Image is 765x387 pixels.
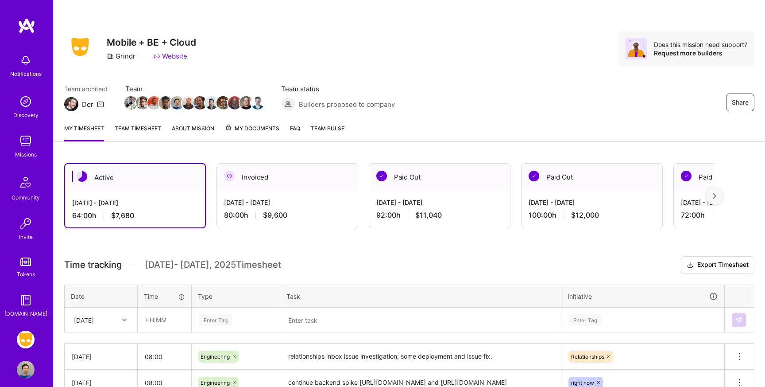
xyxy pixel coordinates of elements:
div: Community [12,193,40,202]
img: Team Member Avatar [251,96,264,109]
img: bell [17,51,35,69]
h3: Mobile + BE + Cloud [107,37,196,48]
div: [DATE] [72,352,130,361]
i: icon Download [687,261,694,270]
span: Relationships [571,353,604,360]
th: Date [65,285,138,308]
img: Team Member Avatar [205,96,218,109]
a: FAQ [290,124,300,141]
a: Team Member Avatar [125,95,137,110]
a: About Mission [172,124,214,141]
img: Grindr: Mobile + BE + Cloud [17,331,35,348]
a: Team Member Avatar [137,95,148,110]
img: teamwork [17,132,35,150]
a: My timesheet [64,124,104,141]
img: Team Member Avatar [170,96,184,109]
img: Team Member Avatar [216,96,230,109]
i: icon CompanyGray [107,53,114,60]
button: Export Timesheet [681,256,754,274]
a: Team Member Avatar [148,95,160,110]
div: 92:00 h [376,211,503,220]
img: Invoiced [224,171,235,181]
div: Invoiced [217,164,358,191]
div: Paid Out [369,164,510,191]
div: Discovery [13,110,39,120]
img: guide book [17,291,35,309]
img: tokens [20,258,31,266]
div: Invite [19,232,33,242]
img: Active [77,171,87,182]
div: [DATE] - [DATE] [376,198,503,207]
div: Grindr [107,51,135,61]
div: 80:00 h [224,211,351,220]
th: Task [280,285,561,308]
div: 64:00 h [72,211,198,220]
span: Team architect [64,84,108,94]
img: Paid Out [529,171,539,181]
div: Paid Out [522,164,662,191]
div: [DATE] - [DATE] [529,198,655,207]
img: Team Member Avatar [228,96,241,109]
span: Builders proposed to company [299,100,395,109]
span: $12,000 [571,211,599,220]
i: icon Chevron [122,318,127,322]
div: Time [144,292,185,301]
img: discovery [17,93,35,110]
div: Missions [15,150,37,159]
a: Team Member Avatar [206,95,217,110]
i: icon Mail [97,101,104,108]
img: User Avatar [17,361,35,379]
a: Team Member Avatar [240,95,252,110]
div: Dor [82,100,93,109]
a: Team Member Avatar [252,95,263,110]
img: Team Member Avatar [240,96,253,109]
img: Team Architect [64,97,78,111]
textarea: relationships inbox issue investigation; some deployment and issue fix. [281,344,560,369]
div: [DATE] - [DATE] [72,198,198,207]
div: Does this mission need support? [654,40,747,49]
div: Tokens [17,270,35,279]
div: Request more builders [654,49,747,57]
span: Team Pulse [311,125,344,132]
a: Team Member Avatar [183,95,194,110]
div: Enter Tag [569,313,602,327]
img: Team Member Avatar [124,96,138,109]
div: 100:00 h [529,211,655,220]
div: [DATE] [74,315,94,324]
img: logo [18,18,35,34]
div: Enter Tag [199,313,232,327]
div: [DATE] - [DATE] [224,198,351,207]
img: Company Logo [64,35,96,59]
span: My Documents [225,124,279,133]
img: Avatar [626,38,647,59]
a: Team Member Avatar [160,95,171,110]
a: Grindr: Mobile + BE + Cloud [15,331,37,348]
input: HH:MM [138,308,191,332]
div: Active [65,164,205,191]
span: $7,680 [111,211,134,220]
img: Team Member Avatar [136,96,149,109]
a: User Avatar [15,361,37,379]
a: Team Pulse [311,124,344,141]
a: My Documents [225,124,279,141]
img: Paid Out [681,171,692,181]
img: Team Member Avatar [193,96,207,109]
span: [DATE] - [DATE] , 2025 Timesheet [145,259,281,270]
span: Share [732,98,749,107]
span: $11,040 [415,211,442,220]
img: right [713,193,716,199]
img: Invite [17,215,35,232]
img: Team Member Avatar [147,96,161,109]
span: Team status [281,84,395,94]
img: Submit [735,317,742,324]
div: Notifications [10,69,42,78]
span: Time tracking [64,259,122,270]
img: Team Member Avatar [182,96,195,109]
img: Builders proposed to company [281,97,295,111]
span: Engineering [201,353,230,360]
span: $9,600 [263,211,287,220]
button: Share [726,94,754,111]
img: Team Member Avatar [159,96,172,109]
a: Website [153,51,187,61]
img: Community [15,172,36,193]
